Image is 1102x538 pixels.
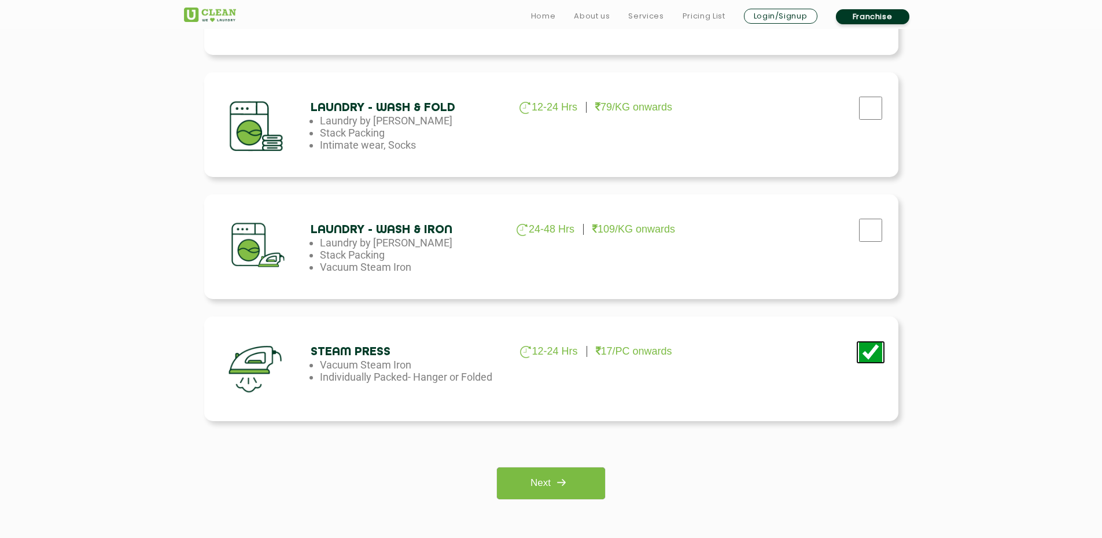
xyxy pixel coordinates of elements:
a: Login/Signup [744,9,817,24]
p: 24-48 Hrs [517,223,574,236]
img: clock_g.png [519,102,530,114]
p: 12-24 Hrs [520,345,578,358]
a: Next [497,467,605,499]
h4: Steam Press [311,345,498,359]
li: Stack Packing [320,127,507,139]
a: Franchise [836,9,909,24]
li: Vacuum Steam Iron [320,359,507,371]
li: Vacuum Steam Iron [320,261,507,273]
p: 109/KG onwards [592,223,675,235]
img: UClean Laundry and Dry Cleaning [184,8,236,22]
p: 79/KG onwards [595,101,672,113]
h4: Laundry - Wash & Iron [311,223,498,237]
a: Services [628,9,664,23]
img: clock_g.png [520,346,531,358]
a: About us [574,9,610,23]
li: Individually Packed- Hanger or Folded [320,371,507,383]
p: 12-24 Hrs [519,101,577,114]
li: Intimate wear, Socks [320,139,507,151]
p: 17/PC onwards [596,345,672,358]
a: Home [531,9,556,23]
li: Laundry by [PERSON_NAME] [320,237,507,249]
li: Laundry by [PERSON_NAME] [320,115,507,127]
img: clock_g.png [517,224,528,236]
img: right_icon.png [551,472,572,493]
a: Pricing List [683,9,725,23]
li: Stack Packing [320,249,507,261]
h4: Laundry - Wash & Fold [311,101,498,115]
